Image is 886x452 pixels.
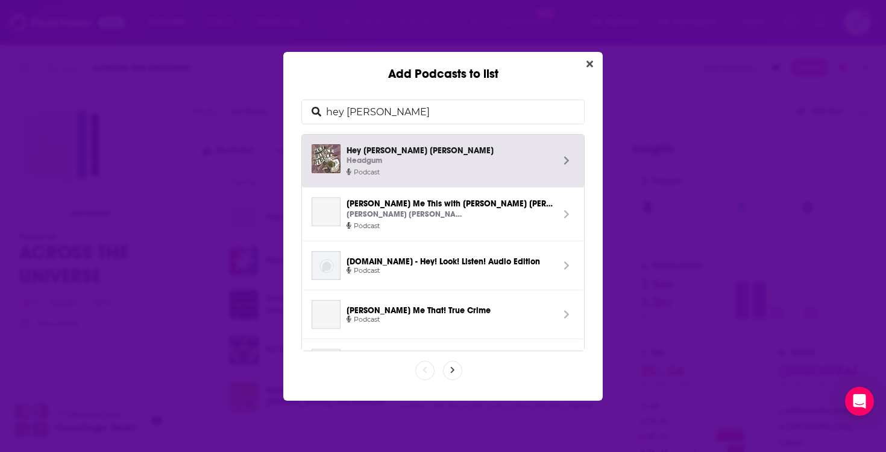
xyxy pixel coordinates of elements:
span: Podcast [347,168,380,176]
p: Headgum [347,154,382,167]
span: Podcast [347,266,380,275]
input: Search podcasts... [321,100,584,124]
span: Podcast [347,221,380,230]
span: Podcast [347,315,380,323]
p: [PERSON_NAME] [PERSON_NAME] [347,208,467,221]
div: Add Podcasts to list [283,52,603,81]
span: [DOMAIN_NAME] - Hey! Look! Listen! Audio Edition [347,255,553,266]
span: Hey [PERSON_NAME] [PERSON_NAME] [347,144,553,167]
button: Close [582,57,598,72]
span: [PERSON_NAME] Me That! True Crime [347,304,553,314]
div: Open Intercom Messenger [845,387,874,416]
span: [PERSON_NAME] Me That [347,349,553,372]
img: Riddlethos.com - Hey! Look! Listen! Audio Edition [312,251,341,280]
img: Hey Riddle Riddle [312,144,341,173]
span: [PERSON_NAME] Me This with [PERSON_NAME] [PERSON_NAME] [347,197,553,220]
